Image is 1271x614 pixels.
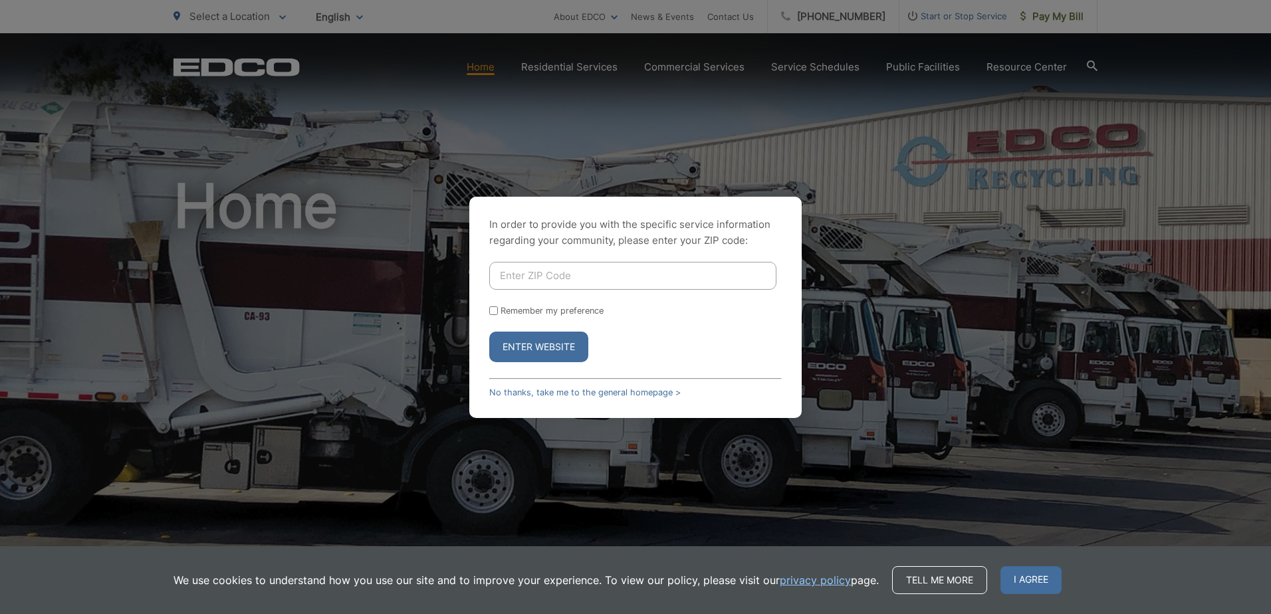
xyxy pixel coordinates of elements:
p: We use cookies to understand how you use our site and to improve your experience. To view our pol... [173,572,879,588]
button: Enter Website [489,332,588,362]
a: privacy policy [780,572,851,588]
a: Tell me more [892,566,987,594]
p: In order to provide you with the specific service information regarding your community, please en... [489,217,782,249]
a: No thanks, take me to the general homepage > [489,387,681,397]
input: Enter ZIP Code [489,262,776,290]
span: I agree [1000,566,1062,594]
label: Remember my preference [501,306,604,316]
